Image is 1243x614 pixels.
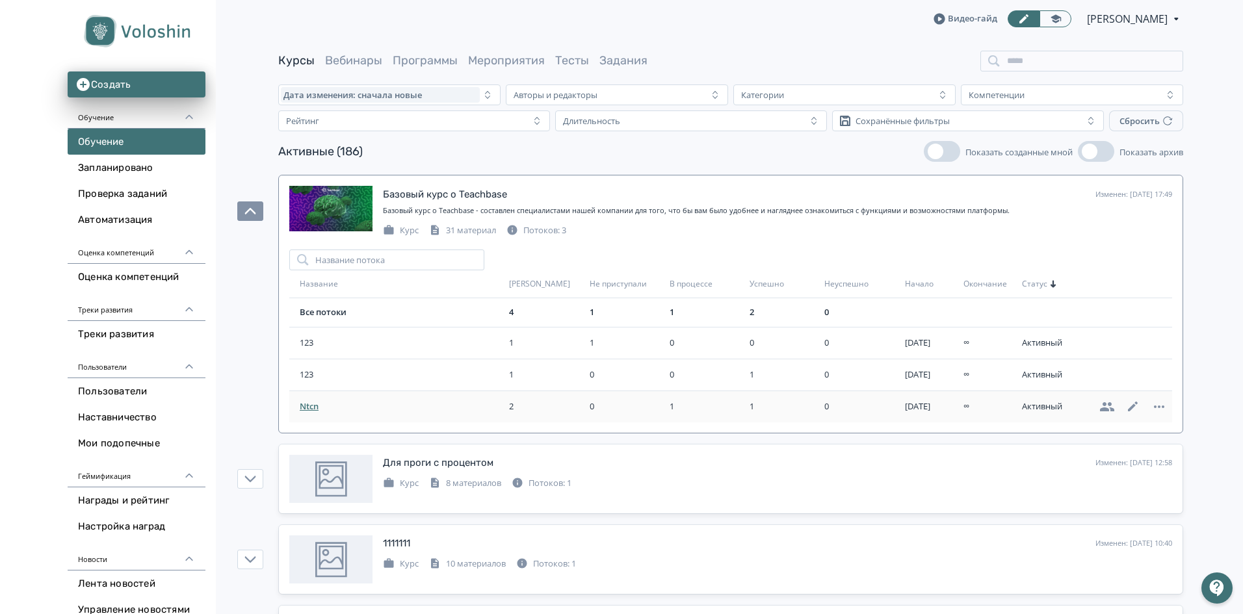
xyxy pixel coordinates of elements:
[963,368,1017,381] div: ∞
[590,368,665,381] div: 0
[1087,11,1170,27] span: Алексей Волошин
[468,53,545,68] a: Мероприятия
[325,53,382,68] a: Вебинары
[300,306,347,318] a: Все потоки
[509,368,584,381] div: 1
[670,279,744,290] div: В процессе
[383,224,419,237] div: Курс
[963,400,1017,413] div: ∞
[555,53,589,68] a: Тесты
[670,306,744,319] div: 1
[300,337,504,350] a: 123
[1022,400,1092,413] div: Активный
[1022,279,1047,290] span: Статус
[824,368,900,381] div: 0
[68,264,205,290] a: Оценка компетенций
[905,279,934,290] span: Начало
[1022,368,1092,381] div: Активный
[278,84,501,105] button: Дата изменения: сначала новые
[68,290,205,321] div: Треки развития
[68,570,205,596] a: Лента новостей
[1040,10,1071,27] a: Переключиться в режим ученика
[68,233,205,264] div: Оценка компетенций
[1095,189,1172,200] div: Изменен: [DATE] 17:49
[68,207,205,233] a: Автоматизация
[429,224,496,237] div: 31 материал
[300,368,504,381] a: 123
[969,90,1025,100] div: Компетенции
[670,368,744,381] div: 0
[1109,110,1183,131] button: Сбросить
[278,143,363,160] div: Активные (186)
[590,279,665,290] div: Не приступали
[300,279,338,290] span: Название
[1095,538,1172,549] div: Изменен: [DATE] 10:40
[286,116,319,126] div: Рейтинг
[506,84,728,105] button: Авторы и редакторы
[68,513,205,539] a: Настройка наград
[514,90,597,100] div: Авторы и редакторы
[68,129,205,155] a: Обучение
[590,400,665,413] div: 0
[741,90,784,100] div: Категории
[383,187,507,202] div: Базовый курс о Teachbase
[555,110,827,131] button: Длительность
[516,557,576,570] div: Потоков: 1
[68,378,205,404] a: Пользователи
[832,110,1104,131] button: Сохранённые фильтры
[68,404,205,430] a: Наставничество
[68,71,205,97] button: Создать
[300,400,504,413] a: Ntcn
[68,430,205,456] a: Мои подопечные
[905,337,958,350] div: 3 окт. 2025
[750,306,819,319] div: 2
[68,97,205,129] div: Обучение
[824,400,900,413] div: 0
[905,368,958,381] div: 23 июля 2024
[383,205,1172,216] div: Базовый курс о Teachbase - составлен специалистами нашей компании для того, что бы вам было удобн...
[563,116,620,126] div: Длительность
[590,337,665,350] div: 1
[824,279,900,290] div: Неуспешно
[824,306,900,319] div: 0
[383,477,419,490] div: Курс
[78,8,195,56] img: https://files.teachbase.ru/system/account/49345/logo/medium-9d58c3f7e65e434f19fe7bcd27845739.png
[824,337,900,350] div: 0
[750,337,819,350] div: 0
[278,53,315,68] a: Курсы
[68,155,205,181] a: Запланировано
[1095,457,1172,468] div: Изменен: [DATE] 12:58
[283,90,422,100] span: Дата изменения: сначала новые
[1119,146,1183,158] span: Показать архив
[393,53,458,68] a: Программы
[383,455,493,470] div: Для проги с процентом
[963,279,1007,290] span: Окончание
[68,539,205,570] div: Новости
[509,400,584,413] div: 2
[599,53,648,68] a: Задания
[68,487,205,513] a: Награды и рейтинг
[856,116,950,126] div: Сохранённые фильтры
[509,306,584,319] div: 4
[383,536,410,551] div: 1111111
[934,12,997,25] a: Видео-гайд
[68,321,205,347] a: Треки развития
[750,400,819,413] div: 1
[733,84,956,105] button: Категории
[961,84,1183,105] button: Компетенции
[429,557,506,570] div: 10 материалов
[278,110,550,131] button: Рейтинг
[68,347,205,378] div: Пользователи
[963,337,1017,350] div: ∞
[750,368,819,381] div: 1
[750,279,819,290] div: Успешно
[905,400,958,413] div: 26 сент. 2025
[590,306,665,319] div: 1
[512,477,571,490] div: Потоков: 1
[68,181,205,207] a: Проверка заданий
[68,456,205,487] div: Геймификация
[670,337,744,350] div: 0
